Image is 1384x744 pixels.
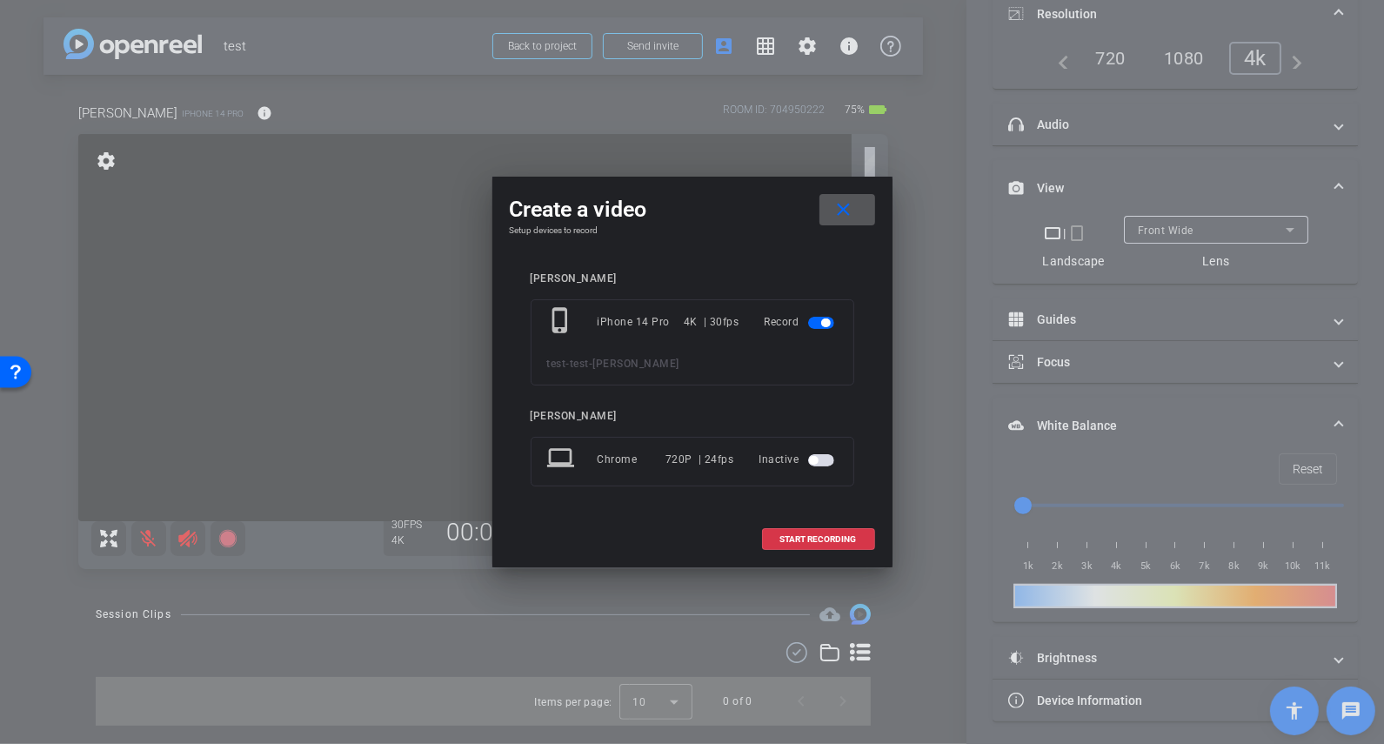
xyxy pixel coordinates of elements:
mat-icon: laptop [547,444,578,475]
div: Record [765,306,838,338]
span: test [570,358,589,370]
div: Inactive [759,444,838,475]
span: START RECORDING [780,535,857,544]
div: [PERSON_NAME] [531,272,854,285]
mat-icon: close [832,199,854,221]
span: [PERSON_NAME] [593,358,680,370]
h4: Setup devices to record [510,225,875,236]
div: [PERSON_NAME] [531,410,854,423]
span: test [547,358,566,370]
div: Create a video [510,194,875,225]
button: START RECORDING [762,528,875,550]
mat-icon: phone_iphone [547,306,578,338]
div: Chrome [598,444,666,475]
span: - [589,358,593,370]
span: - [566,358,571,370]
div: 4K | 30fps [684,306,739,338]
div: 720P | 24fps [665,444,734,475]
div: iPhone 14 Pro [598,306,685,338]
